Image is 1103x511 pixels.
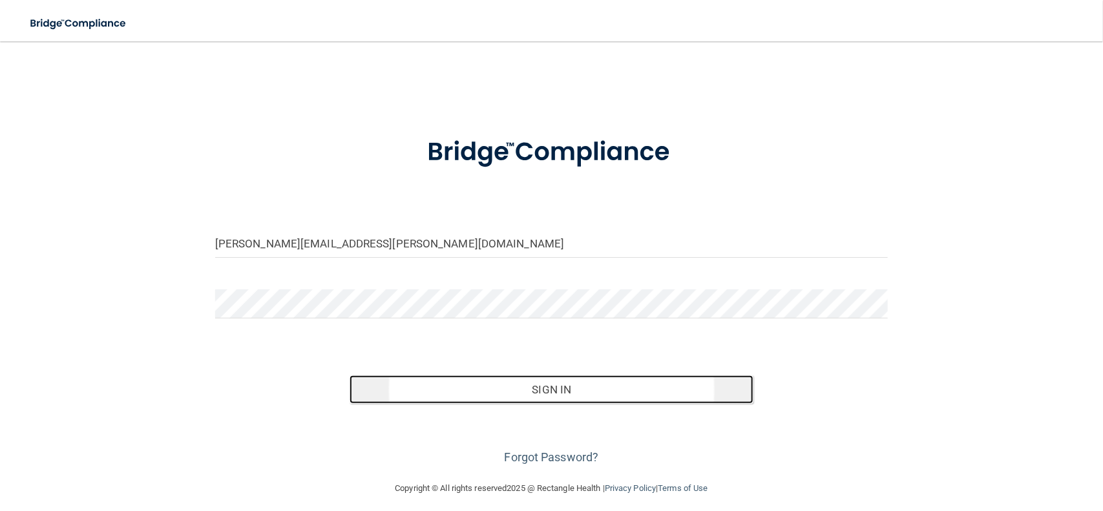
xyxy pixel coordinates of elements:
[658,483,708,493] a: Terms of Use
[401,119,702,186] img: bridge_compliance_login_screen.278c3ca4.svg
[350,375,753,404] button: Sign In
[505,450,599,464] a: Forgot Password?
[19,10,138,37] img: bridge_compliance_login_screen.278c3ca4.svg
[605,483,656,493] a: Privacy Policy
[215,229,888,258] input: Email
[316,468,788,509] div: Copyright © All rights reserved 2025 @ Rectangle Health | |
